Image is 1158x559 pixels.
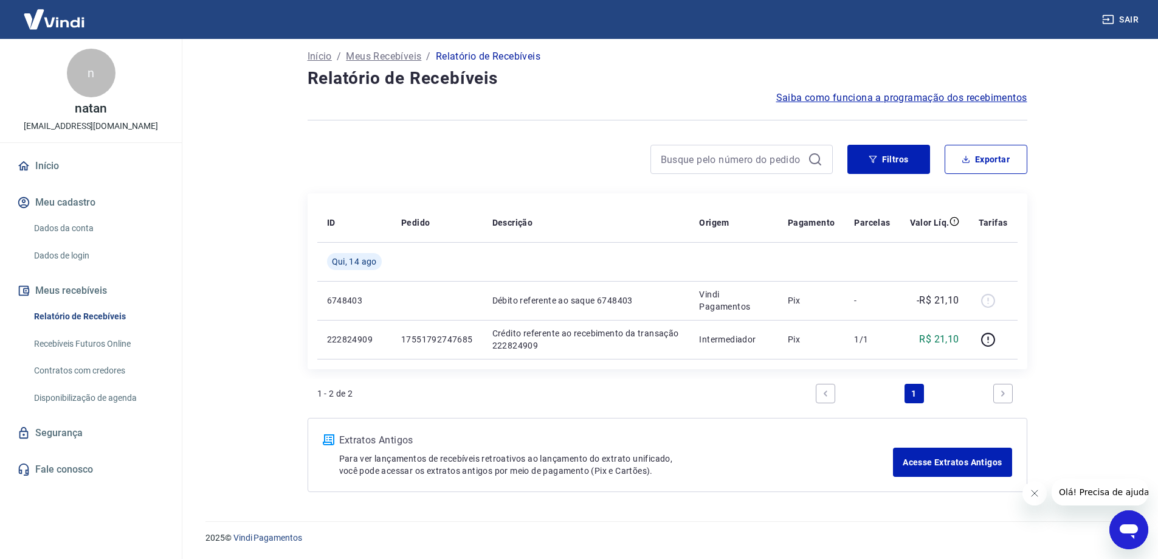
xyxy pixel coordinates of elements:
p: 2025 © [205,532,1129,544]
button: Exportar [945,145,1027,174]
p: 17551792747685 [401,333,473,345]
p: 222824909 [327,333,382,345]
p: ID [327,217,336,229]
button: Filtros [847,145,930,174]
p: Crédito referente ao recebimento da transação 222824909 [492,327,680,352]
iframe: Fechar mensagem [1022,481,1047,505]
button: Meus recebíveis [15,277,167,304]
p: -R$ 21,10 [917,293,959,308]
a: Fale conosco [15,456,167,483]
a: Vindi Pagamentos [233,533,302,543]
p: / [337,49,341,64]
p: Tarifas [979,217,1008,229]
a: Disponibilização de agenda [29,386,167,411]
p: Relatório de Recebíveis [436,49,540,64]
p: Parcelas [854,217,890,229]
a: Relatório de Recebíveis [29,304,167,329]
a: Previous page [816,384,835,403]
p: 1/1 [854,333,890,345]
a: Segurança [15,420,167,446]
a: Next page [993,384,1013,403]
a: Início [15,153,167,179]
img: ícone [323,434,334,445]
button: Meu cadastro [15,189,167,216]
p: R$ 21,10 [919,332,959,347]
p: Débito referente ao saque 6748403 [492,294,680,307]
p: Valor Líq. [910,217,949,229]
p: 6748403 [327,294,382,307]
a: Page 1 is your current page [905,384,924,403]
p: / [426,49,430,64]
p: Vindi Pagamentos [699,288,768,313]
ul: Pagination [811,379,1018,408]
h4: Relatório de Recebíveis [308,66,1027,91]
p: Extratos Antigos [339,433,894,448]
p: Pagamento [788,217,835,229]
a: Meus Recebíveis [346,49,421,64]
span: Qui, 14 ago [332,255,377,268]
p: Pedido [401,217,430,229]
p: 1 - 2 de 2 [317,387,353,400]
p: - [854,294,890,307]
a: Início [308,49,332,64]
a: Saiba como funciona a programação dos recebimentos [776,91,1027,105]
img: Vindi [15,1,94,38]
p: [EMAIL_ADDRESS][DOMAIN_NAME] [24,120,158,133]
span: Olá! Precisa de ajuda? [7,9,102,18]
p: Pix [788,294,835,307]
p: natan [75,102,107,115]
a: Recebíveis Futuros Online [29,332,167,356]
a: Dados de login [29,243,167,268]
iframe: Botão para abrir a janela de mensagens [1109,510,1148,549]
p: Origem [699,217,729,229]
a: Acesse Extratos Antigos [893,448,1012,477]
a: Dados da conta [29,216,167,241]
p: Descrição [492,217,533,229]
a: Contratos com credores [29,358,167,383]
p: Intermediador [699,333,768,345]
input: Busque pelo número do pedido [661,150,803,168]
iframe: Mensagem da empresa [1052,479,1148,505]
div: n [67,49,115,97]
p: Para ver lançamentos de recebíveis retroativos ao lançamento do extrato unificado, você pode aces... [339,453,894,477]
button: Sair [1100,9,1143,31]
p: Pix [788,333,835,345]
